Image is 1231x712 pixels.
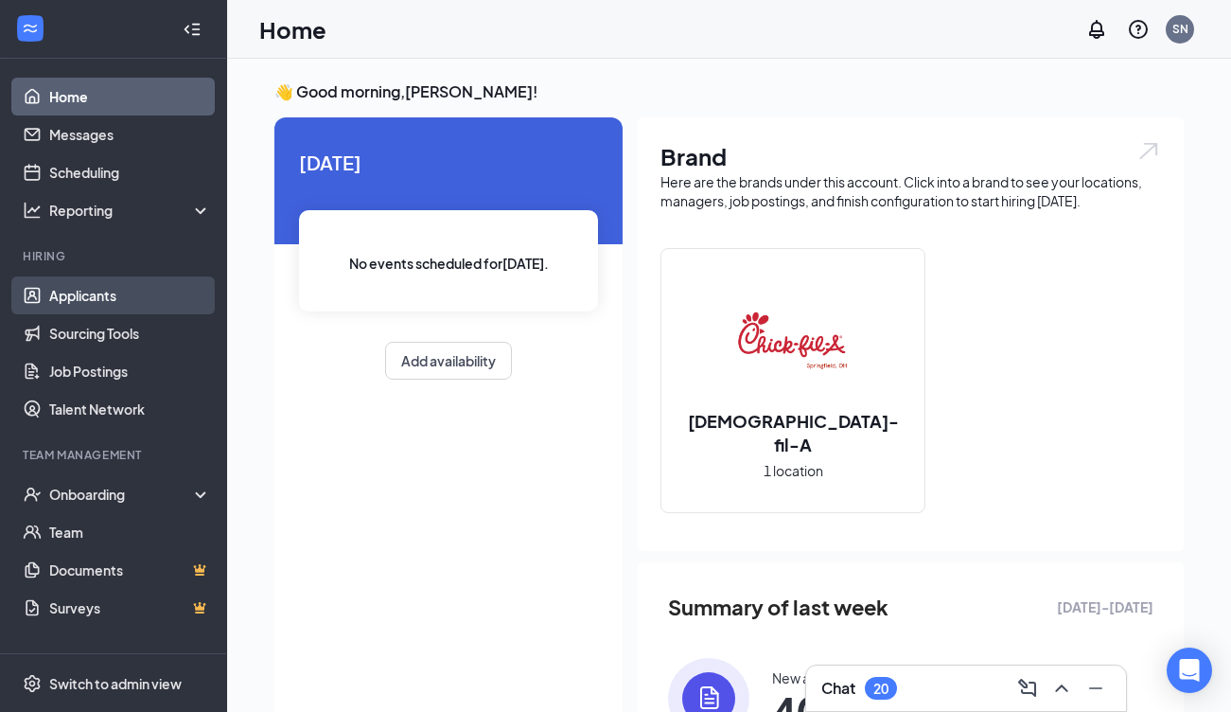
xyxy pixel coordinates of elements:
a: DocumentsCrown [49,551,211,589]
a: SurveysCrown [49,589,211,627]
div: SN [1172,21,1188,37]
h3: Chat [821,678,855,699]
button: Add availability [385,342,512,380]
svg: Collapse [183,20,202,39]
img: open.6027fd2a22e1237b5b06.svg [1136,140,1161,162]
a: Job Postings [49,352,211,390]
div: Reporting [49,201,212,220]
h1: Home [259,13,326,45]
div: 20 [873,681,888,697]
svg: Analysis [23,201,42,220]
a: Talent Network [49,390,211,428]
a: Team [49,513,211,551]
h1: Brand [660,140,1161,172]
div: Switch to admin view [49,674,182,693]
img: Chick-fil-A [732,280,853,401]
a: Messages [49,116,211,153]
svg: WorkstreamLogo [21,19,40,38]
span: Summary of last week [668,591,888,624]
a: Scheduling [49,153,211,191]
span: No events scheduled for [DATE] . [349,253,549,274]
div: Team Management [23,447,207,463]
a: Home [49,78,211,116]
div: Onboarding [49,485,195,504]
div: Here are the brands under this account. Click into a brand to see your locations, managers, job p... [660,172,1161,210]
h3: 👋 Good morning, [PERSON_NAME] ! [274,81,1184,102]
svg: ComposeMessage [1016,677,1039,700]
span: [DATE] - [DATE] [1057,596,1153,617]
span: [DATE] [299,148,598,177]
svg: Settings [23,674,42,693]
div: Open Intercom Messenger [1167,648,1212,693]
button: ChevronUp [1046,673,1077,703]
div: New applications [772,668,878,687]
div: Hiring [23,248,207,264]
a: Applicants [49,276,211,314]
svg: ChevronUp [1050,677,1073,700]
a: Sourcing Tools [49,314,211,352]
button: Minimize [1081,673,1111,703]
button: ComposeMessage [1012,673,1043,703]
svg: UserCheck [23,485,42,504]
h2: [DEMOGRAPHIC_DATA]-fil-A [661,409,924,456]
span: 1 location [764,460,823,481]
svg: QuestionInfo [1127,18,1150,41]
svg: Minimize [1084,677,1107,700]
svg: Notifications [1085,18,1108,41]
